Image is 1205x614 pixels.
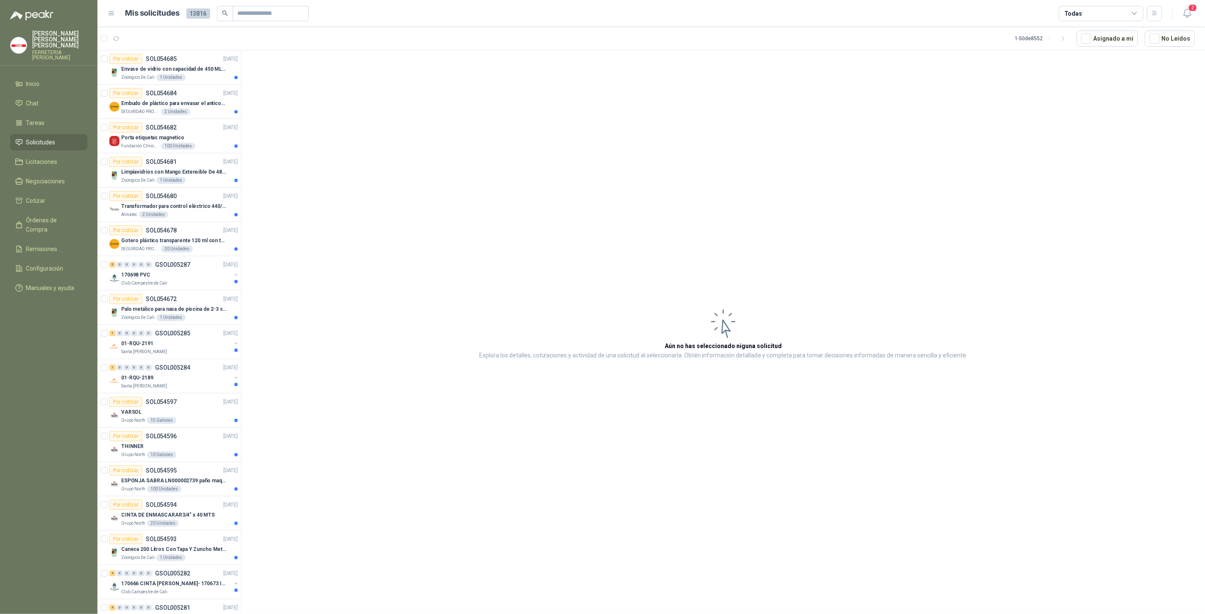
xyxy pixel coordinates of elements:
div: 0 [145,365,152,371]
p: [DATE] [223,158,238,166]
a: 1 0 0 0 0 0 GSOL005285[DATE] Company Logo01-RQU-2191Santa [PERSON_NAME] [109,328,239,355]
span: Solicitudes [26,138,56,147]
p: SOL054678 [146,227,177,233]
p: Club Campestre de Cali [121,589,167,595]
p: ESPONJA SABRA LN000002739 paño maquina 3m 14cm x10 m [121,477,227,485]
div: Por cotizar [109,465,142,476]
p: Limpiavidrios con Mango Extensible De 48 a 78 cm [121,168,227,176]
button: No Leídos [1145,30,1195,47]
p: Caneca 200 Litros Con Tapa Y Zuncho Metalico [121,545,227,553]
a: Tareas [10,115,87,131]
a: Por cotizarSOL054595[DATE] Company LogoESPONJA SABRA LN000002739 paño maquina 3m 14cm x10 mGrupo ... [97,462,241,496]
button: Asignado a mi [1077,30,1138,47]
a: Remisiones [10,241,87,257]
div: 0 [145,605,152,611]
div: 20 Unidades [161,246,193,252]
img: Company Logo [109,513,119,523]
img: Company Logo [109,376,119,386]
p: SEGURIDAD PROVISER LTDA [121,246,159,252]
p: SOL054685 [146,56,177,62]
div: 1 [109,330,116,336]
p: Zoologico De Cali [121,177,155,184]
a: Por cotizarSOL054597[DATE] Company LogoVARSOLGrupo North15 Galones [97,393,241,428]
img: Company Logo [109,479,119,489]
p: Club Campestre de Cali [121,280,167,287]
a: Negociaciones [10,173,87,189]
img: Company Logo [109,342,119,352]
div: Por cotizar [109,122,142,133]
p: Explora los detalles, cotizaciones y actividad de una solicitud al seleccionarla. Obtén informaci... [479,351,967,361]
span: Manuales y ayuda [26,283,75,293]
p: GSOL005282 [155,570,190,576]
div: 100 Unidades [147,486,181,492]
div: 0 [138,605,144,611]
div: Todas [1064,9,1082,18]
img: Company Logo [109,205,119,215]
span: 13816 [186,8,210,19]
div: 0 [117,605,123,611]
span: Negociaciones [26,177,65,186]
div: 0 [131,570,137,576]
p: Envase de vidrio con capacidad de 450 ML – 9X8X8 CM Caja x 12 unidades [121,65,227,73]
p: SEGURIDAD PROVISER LTDA [121,108,159,115]
a: Por cotizarSOL054684[DATE] Company LogoEmbudo de plástico para envasar el anticorrosivo / lubrica... [97,85,241,119]
a: Por cotizarSOL054672[DATE] Company LogoPalo metálico para nasa de piscina de 2-3 sol.1115Zoologic... [97,290,241,325]
span: Cotizar [26,196,46,205]
span: 2 [1188,4,1197,12]
img: Company Logo [109,445,119,455]
div: Por cotizar [109,500,142,510]
p: SOL054681 [146,159,177,165]
div: 0 [124,262,130,268]
div: 1 Unidades [156,74,186,81]
p: FERRETERIA [PERSON_NAME] [32,50,87,60]
p: [PERSON_NAME] [PERSON_NAME] [PERSON_NAME] [32,30,87,48]
div: 0 [117,330,123,336]
span: Tareas [26,118,45,127]
p: Santa [PERSON_NAME] [121,383,167,390]
p: GSOL005285 [155,330,190,336]
a: Solicitudes [10,134,87,150]
span: Configuración [26,264,64,273]
div: Por cotizar [109,534,142,544]
p: [DATE] [223,501,238,509]
h3: Aún no has seleccionado niguna solicitud [665,341,782,351]
p: CINTA DE ENMASCARAR3/4" x 40 MTS [121,511,215,519]
img: Company Logo [109,307,119,318]
a: 5 0 0 0 0 0 GSOL005287[DATE] Company Logo170698 PVCClub Campestre de Cali [109,260,239,287]
img: Company Logo [109,67,119,77]
a: Por cotizarSOL054594[DATE] Company LogoCINTA DE ENMASCARAR3/4" x 40 MTSGrupo North20 Unidades [97,496,241,531]
div: 0 [131,330,137,336]
p: Zoologico De Cali [121,74,155,81]
p: GSOL005284 [155,365,190,371]
div: 10 Galones [147,451,176,458]
a: Inicio [10,76,87,92]
span: Licitaciones [26,157,58,166]
p: SOL054594 [146,502,177,508]
div: 0 [138,330,144,336]
p: [DATE] [223,398,238,406]
p: [DATE] [223,570,238,578]
p: Grupo North [121,486,145,492]
p: Zoologico De Cali [121,554,155,561]
img: Company Logo [109,136,119,146]
p: Zoologico De Cali [121,314,155,321]
div: 2 Unidades [161,108,190,115]
a: Por cotizarSOL054681[DATE] Company LogoLimpiavidrios con Mango Extensible De 48 a 78 cmZoologico ... [97,153,241,188]
p: SOL054597 [146,399,177,405]
a: Por cotizarSOL054678[DATE] Company LogoGotero plástico transparente 120 ml con tapa de seguridadS... [97,222,241,256]
div: 0 [117,570,123,576]
div: 2 Unidades [139,211,168,218]
img: Company Logo [109,239,119,249]
div: 1 Unidades [156,314,186,321]
p: [DATE] [223,124,238,132]
p: [DATE] [223,89,238,97]
a: Chat [10,95,87,111]
a: Licitaciones [10,154,87,170]
a: Órdenes de Compra [10,212,87,238]
div: 0 [138,570,144,576]
p: [DATE] [223,55,238,63]
img: Company Logo [109,273,119,283]
span: Remisiones [26,244,58,254]
div: 0 [124,605,130,611]
p: SOL054596 [146,433,177,439]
